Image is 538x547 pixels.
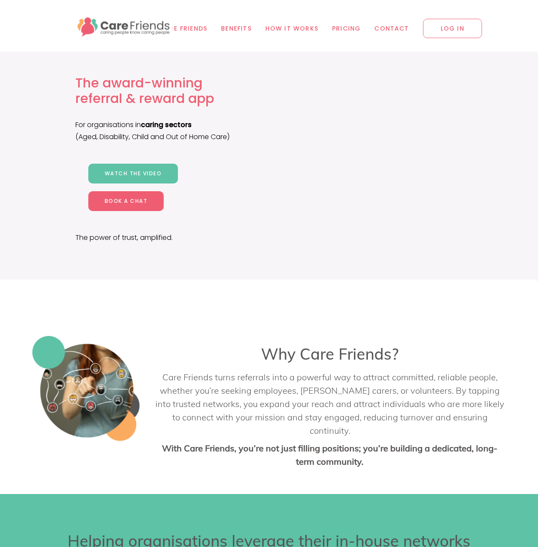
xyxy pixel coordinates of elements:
[265,24,318,34] span: How it works
[154,345,506,364] h3: Why Care Friends?
[75,131,257,143] p: (Aged, Disability, Child and Out of Home Care)
[75,75,257,106] h1: The award-winning referral & reward app
[162,443,498,467] strong: With Care Friends, you’re not just filling positions; you’re building a dedicated, long-term comm...
[332,24,361,34] span: Pricing
[141,120,192,130] b: caring sectors
[142,24,207,34] span: Why Care Friends
[423,19,482,38] span: LOG IN
[221,24,252,34] span: Benefits
[32,336,141,445] img: Care network
[105,197,148,205] span: Book a chat
[75,232,257,244] p: The power of trust, amplified.
[88,191,164,211] a: Book a chat
[154,370,506,437] p: Care Friends turns referrals into a powerful way to attract committed, reliable people, whether y...
[75,119,257,131] p: For organisations in
[374,24,409,34] span: Contact
[88,164,178,183] a: Watch the video
[105,170,162,177] span: Watch the video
